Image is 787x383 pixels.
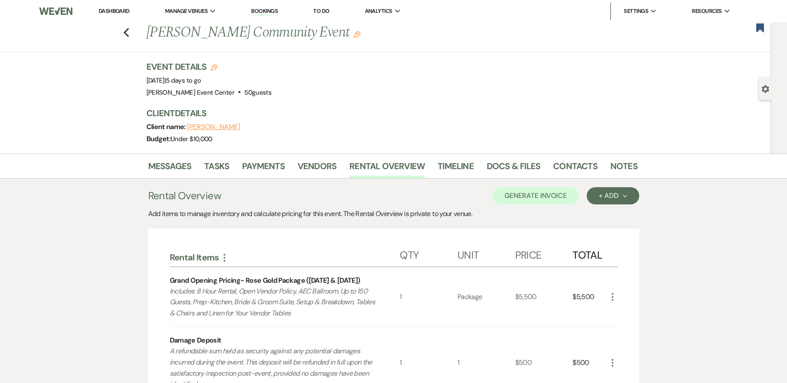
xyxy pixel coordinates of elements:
a: Dashboard [99,7,130,15]
span: Budget: [146,134,171,143]
a: Messages [148,159,192,178]
a: Tasks [204,159,229,178]
button: + Add [587,187,639,204]
span: [DATE] [146,76,201,85]
h3: Event Details [146,61,272,73]
a: Payments [242,159,285,178]
span: | [165,76,201,85]
span: Analytics [365,7,392,15]
a: To Do [313,7,329,15]
button: [PERSON_NAME] [187,124,240,130]
div: 1 [400,267,457,327]
span: Manage Venues [165,7,208,15]
div: Price [515,241,573,266]
span: Client name: [146,122,187,131]
div: Qty [400,241,457,266]
span: Resources [692,7,722,15]
div: $5,500 [515,267,573,327]
span: [PERSON_NAME] Event Center [146,88,234,97]
h3: Rental Overview [148,188,221,204]
div: Grand Opening Pricing- Rose Gold Package ([DATE] & [DATE]) [170,275,360,286]
div: Unit [457,241,515,266]
a: Docs & Files [487,159,540,178]
img: Weven Logo [39,2,72,20]
div: $5,500 [572,267,607,327]
a: Timeline [438,159,474,178]
a: Rental Overview [349,159,425,178]
div: Total [572,241,607,266]
button: Open lead details [762,84,769,93]
span: Settings [624,7,648,15]
a: Notes [610,159,638,178]
a: Vendors [298,159,336,178]
div: Add items to manage inventory and calculate pricing for this event. The Rental Overview is privat... [148,209,639,219]
button: Generate Invoice [492,187,579,204]
div: Package [457,267,515,327]
div: Rental Items [170,252,400,263]
span: Under $10,000 [171,135,212,143]
p: Includes: 8 Hour Rental, Open Vendor Policy, AEC Ballroom, Up to 150 Guests, Prep-Kitchen, Bride ... [170,286,377,319]
span: 50 guests [244,88,271,97]
div: Damage Deposit [170,335,221,346]
span: 5 days to go [166,76,201,85]
div: + Add [599,192,627,199]
a: Bookings [251,7,278,15]
h1: [PERSON_NAME] Community Event [146,22,532,43]
button: Edit [354,30,361,38]
h3: Client Details [146,107,629,119]
a: Contacts [553,159,597,178]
